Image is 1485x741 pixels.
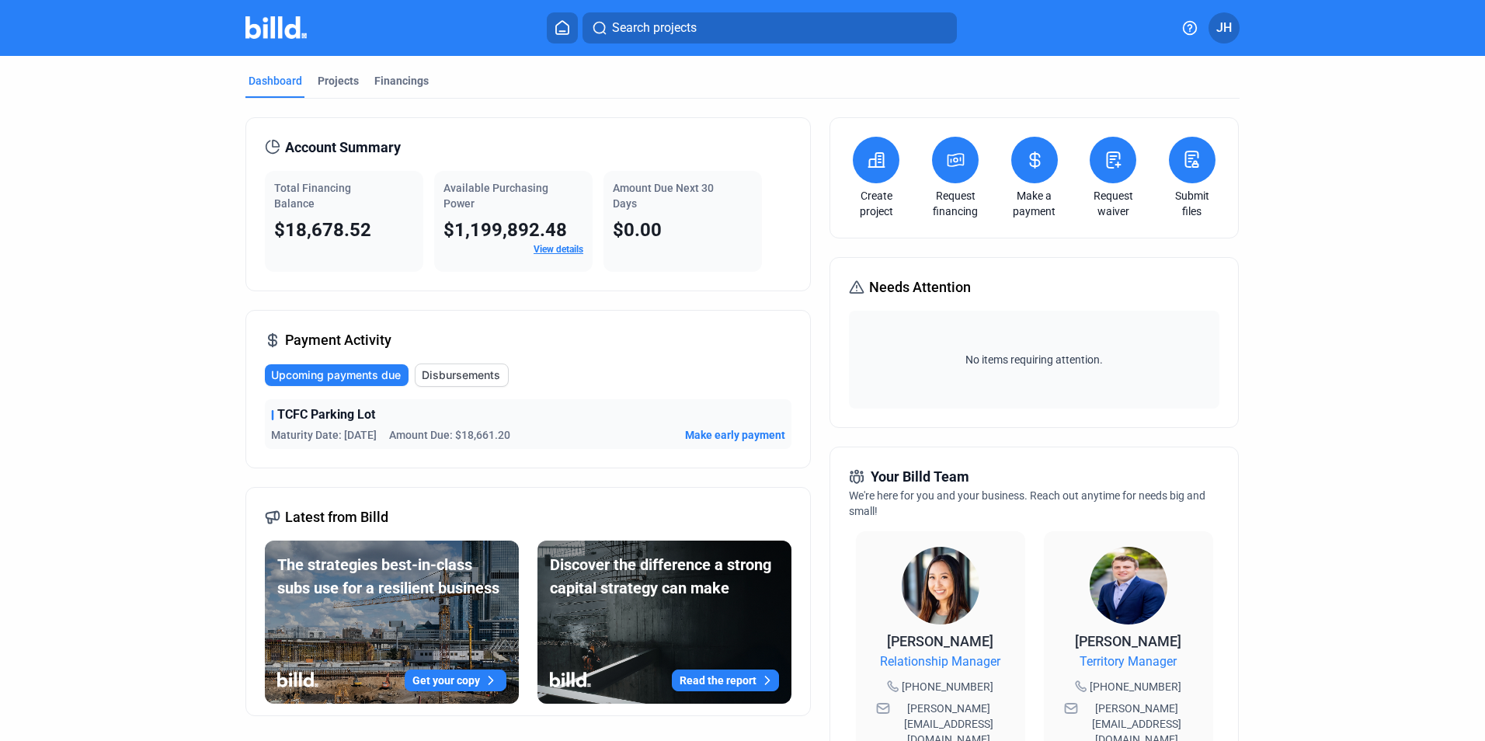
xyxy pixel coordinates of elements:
div: Discover the difference a strong capital strategy can make [550,553,779,600]
a: Submit files [1165,188,1219,219]
span: Needs Attention [869,277,971,298]
div: Projects [318,73,359,89]
span: We're here for you and your business. Reach out anytime for needs big and small! [849,489,1205,517]
a: View details [534,244,583,255]
span: Account Summary [285,137,401,158]
a: Request financing [928,188,982,219]
span: Maturity Date: [DATE] [271,427,377,443]
span: Disbursements [422,367,500,383]
span: $0.00 [613,219,662,241]
div: Dashboard [249,73,302,89]
span: $18,678.52 [274,219,371,241]
a: Make a payment [1007,188,1062,219]
a: Create project [849,188,903,219]
span: Territory Manager [1080,652,1177,671]
span: [PERSON_NAME] [1075,633,1181,649]
img: Relationship Manager [902,547,979,624]
span: Amount Due Next 30 Days [613,182,714,210]
span: [PERSON_NAME] [887,633,993,649]
a: Request waiver [1086,188,1140,219]
button: Search projects [583,12,957,43]
button: Read the report [672,670,779,691]
img: Territory Manager [1090,547,1167,624]
button: Disbursements [415,364,509,387]
span: Total Financing Balance [274,182,351,210]
button: Get your copy [405,670,506,691]
span: [PHONE_NUMBER] [902,679,993,694]
span: Search projects [612,19,697,37]
div: Financings [374,73,429,89]
span: [PHONE_NUMBER] [1090,679,1181,694]
span: Latest from Billd [285,506,388,528]
span: Amount Due: $18,661.20 [389,427,510,443]
span: $1,199,892.48 [443,219,567,241]
span: TCFC Parking Lot [277,405,375,424]
button: Make early payment [685,427,785,443]
span: No items requiring attention. [855,352,1212,367]
span: Upcoming payments due [271,367,401,383]
span: Relationship Manager [880,652,1000,671]
img: Billd Company Logo [245,16,307,39]
button: JH [1209,12,1240,43]
div: The strategies best-in-class subs use for a resilient business [277,553,506,600]
span: Available Purchasing Power [443,182,548,210]
button: Upcoming payments due [265,364,409,386]
span: Payment Activity [285,329,391,351]
span: JH [1216,19,1232,37]
span: Your Billd Team [871,466,969,488]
